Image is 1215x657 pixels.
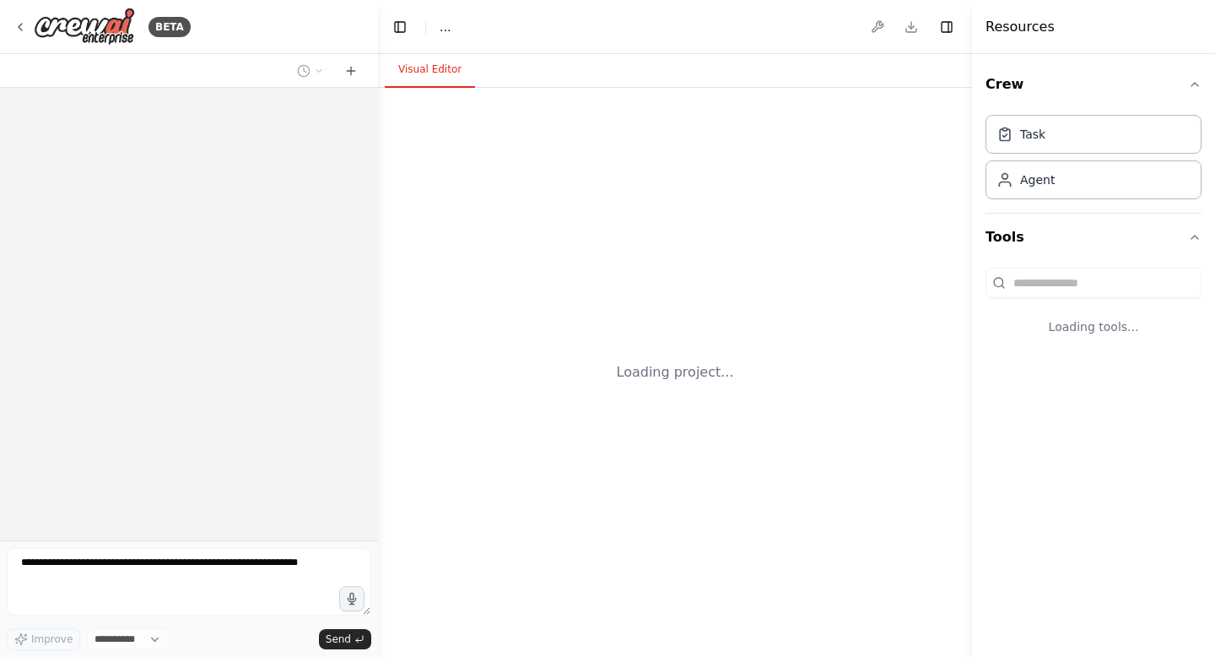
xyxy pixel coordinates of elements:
button: Hide left sidebar [388,15,412,39]
div: Loading project... [617,362,734,383]
button: Hide right sidebar [935,15,958,39]
button: Switch to previous chat [290,61,331,81]
span: Send [326,633,351,646]
div: BETA [148,17,191,37]
div: Crew [985,108,1201,213]
div: Task [1020,126,1045,143]
button: Tools [985,214,1201,261]
button: Click to speak your automation idea [339,586,364,611]
div: Agent [1020,171,1055,188]
button: Start a new chat [337,61,364,81]
button: Send [319,629,371,649]
nav: breadcrumb [440,19,451,35]
h4: Resources [985,17,1055,37]
span: Improve [31,633,73,646]
button: Crew [985,61,1201,108]
img: Logo [34,8,135,46]
div: Loading tools... [985,305,1201,349]
div: Tools [985,261,1201,362]
span: ... [440,19,451,35]
button: Improve [7,628,80,650]
button: Visual Editor [385,52,475,88]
